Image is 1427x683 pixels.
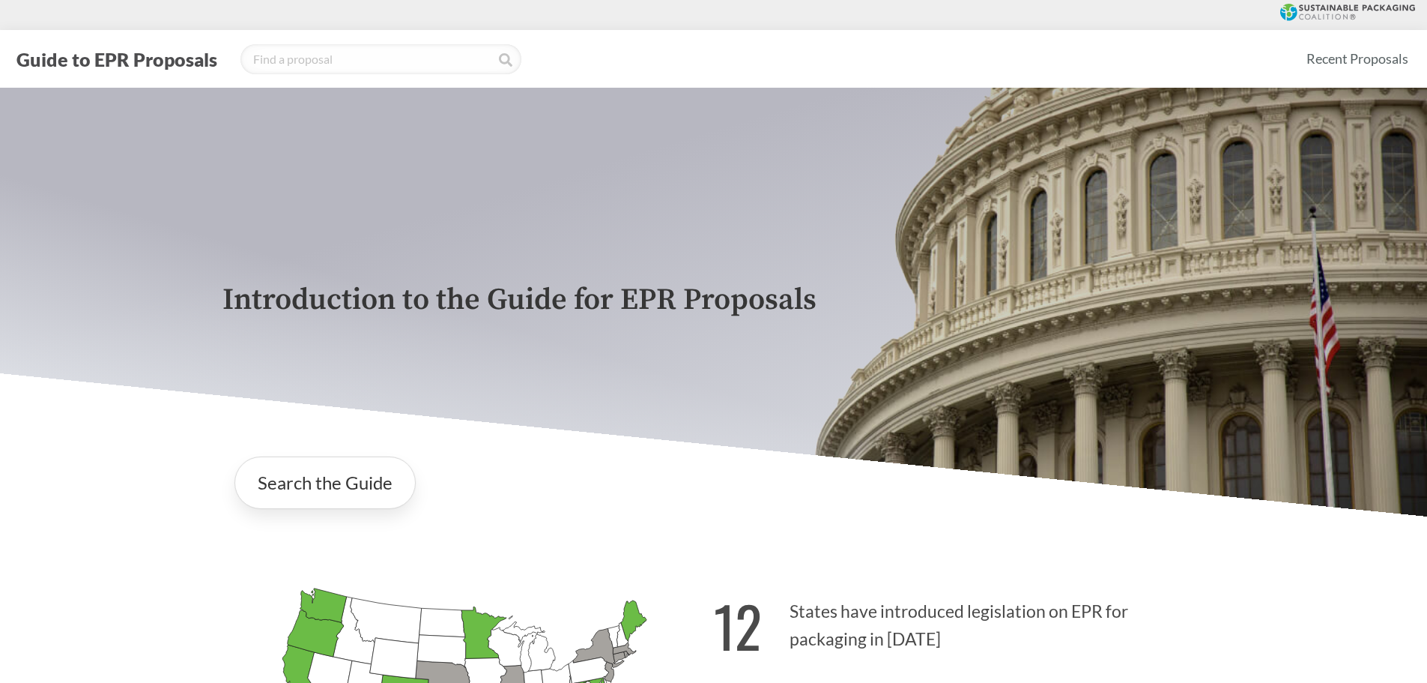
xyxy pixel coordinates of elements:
[714,584,762,667] strong: 12
[12,47,222,71] button: Guide to EPR Proposals
[234,457,416,509] a: Search the Guide
[222,283,1205,317] p: Introduction to the Guide for EPR Proposals
[714,575,1205,667] p: States have introduced legislation on EPR for packaging in [DATE]
[1300,42,1415,76] a: Recent Proposals
[240,44,521,74] input: Find a proposal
